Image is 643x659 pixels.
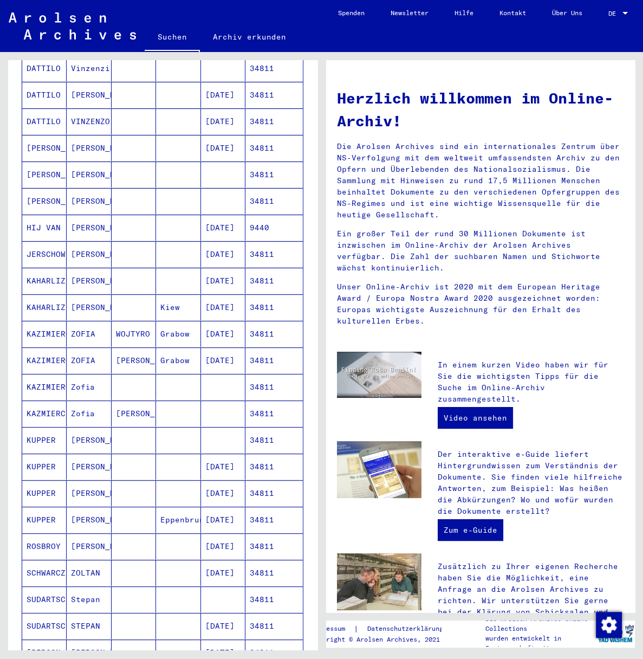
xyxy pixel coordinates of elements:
[9,12,136,40] img: Arolsen_neg.svg
[22,268,67,294] mat-cell: KAHARLIZKI
[438,407,513,429] a: Video ansehen
[201,294,245,320] mat-cell: [DATE]
[245,161,302,188] mat-cell: 34811
[22,533,67,559] mat-cell: ROSBROY
[245,347,302,373] mat-cell: 34811
[608,10,620,17] span: DE
[485,614,596,634] p: Die Arolsen Archives Online-Collections
[438,519,503,541] a: Zum e-Guide
[112,321,156,347] mat-cell: WOJTYRO
[22,400,67,427] mat-cell: KAZMIERCZAK
[67,374,111,400] mat-cell: Zofia
[438,561,624,641] p: Zusätzlich zu Ihrer eigenen Recherche haben Sie die Möglichkeit, eine Anfrage an die Arolsen Arch...
[67,135,111,161] mat-cell: [PERSON_NAME]
[112,400,156,427] mat-cell: [PERSON_NAME]
[145,24,200,52] a: Suchen
[22,374,67,400] mat-cell: KAZIMIEROZAK
[67,241,111,267] mat-cell: [PERSON_NAME]
[245,82,302,108] mat-cell: 34811
[67,108,111,134] mat-cell: VINZENZO
[337,281,625,327] p: Unser Online-Archiv ist 2020 mit dem European Heritage Award / Europa Nostra Award 2020 ausgezeic...
[245,241,302,267] mat-cell: 34811
[595,611,621,637] div: Zustimmung ändern
[67,82,111,108] mat-cell: [PERSON_NAME]
[337,553,422,610] img: inquiries.jpg
[22,135,67,161] mat-cell: [PERSON_NAME]
[337,141,625,221] p: Die Arolsen Archives sind ein internationales Zentrum über NS-Verfolgung mit dem weltweit umfasse...
[67,321,111,347] mat-cell: ZOFIA
[311,623,354,635] a: Impressum
[596,612,622,638] img: Zustimmung ändern
[337,228,625,274] p: Ein großer Teil der rund 30 Millionen Dokumente ist inzwischen im Online-Archiv der Arolsen Archi...
[22,294,67,320] mat-cell: KAHARLIZKI
[156,294,200,320] mat-cell: Kiew
[22,507,67,533] mat-cell: KUPPER
[22,108,67,134] mat-cell: DATTILO
[67,507,111,533] mat-cell: [PERSON_NAME]
[201,454,245,480] mat-cell: [DATE]
[67,215,111,241] mat-cell: [PERSON_NAME]
[67,188,111,214] mat-cell: [PERSON_NAME]
[245,188,302,214] mat-cell: 34811
[201,560,245,586] mat-cell: [DATE]
[337,87,625,132] h1: Herzlich willkommen im Online-Archiv!
[22,427,67,453] mat-cell: KUPPER
[438,449,624,517] p: Der interaktive e-Guide liefert Hintergrundwissen zum Verständnis der Dokumente. Sie finden viele...
[245,427,302,453] mat-cell: 34811
[67,294,111,320] mat-cell: [PERSON_NAME]
[201,480,245,506] mat-cell: [DATE]
[22,321,67,347] mat-cell: KAZIMIERCZAK
[245,480,302,506] mat-cell: 34811
[485,634,596,653] p: wurden entwickelt in Partnerschaft mit
[311,635,456,644] p: Copyright © Arolsen Archives, 2021
[22,55,67,81] mat-cell: DATTILO
[201,533,245,559] mat-cell: [DATE]
[67,613,111,639] mat-cell: STEPAN
[201,347,245,373] mat-cell: [DATE]
[245,400,302,427] mat-cell: 34811
[245,586,302,612] mat-cell: 34811
[67,560,111,586] mat-cell: ZOLTAN
[67,427,111,453] mat-cell: [PERSON_NAME]
[22,613,67,639] mat-cell: SUDARTSCHIKOW
[22,586,67,612] mat-cell: SUDARTSCHIKOW
[245,533,302,559] mat-cell: 34811
[201,321,245,347] mat-cell: [DATE]
[67,480,111,506] mat-cell: [PERSON_NAME]
[22,347,67,373] mat-cell: KAZIMIERCZAK
[311,623,456,635] div: |
[22,188,67,214] mat-cell: [PERSON_NAME]
[359,623,456,635] a: Datenschutzerklärung
[245,374,302,400] mat-cell: 34811
[112,347,156,373] mat-cell: [PERSON_NAME]
[67,586,111,612] mat-cell: Stepan
[201,82,245,108] mat-cell: [DATE]
[245,294,302,320] mat-cell: 34811
[67,161,111,188] mat-cell: [PERSON_NAME]
[22,82,67,108] mat-cell: DATTILO
[438,359,624,405] p: In einem kurzen Video haben wir für Sie die wichtigsten Tipps für die Suche im Online-Archiv zusa...
[67,347,111,373] mat-cell: ZOFIA
[201,135,245,161] mat-cell: [DATE]
[201,268,245,294] mat-cell: [DATE]
[22,480,67,506] mat-cell: KUPPER
[156,507,200,533] mat-cell: Eppenbrunn
[67,533,111,559] mat-cell: [PERSON_NAME]
[22,454,67,480] mat-cell: KUPPER
[201,241,245,267] mat-cell: [DATE]
[22,161,67,188] mat-cell: [PERSON_NAME]
[156,347,200,373] mat-cell: Grabow
[22,560,67,586] mat-cell: SCHWARCZ
[337,441,422,498] img: eguide.jpg
[245,215,302,241] mat-cell: 9440
[245,507,302,533] mat-cell: 34811
[22,215,67,241] mat-cell: HIJ VAN
[201,507,245,533] mat-cell: [DATE]
[245,454,302,480] mat-cell: 34811
[201,613,245,639] mat-cell: [DATE]
[245,268,302,294] mat-cell: 34811
[67,268,111,294] mat-cell: [PERSON_NAME]
[156,321,200,347] mat-cell: Grabow
[245,135,302,161] mat-cell: 34811
[200,24,299,50] a: Archiv erkunden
